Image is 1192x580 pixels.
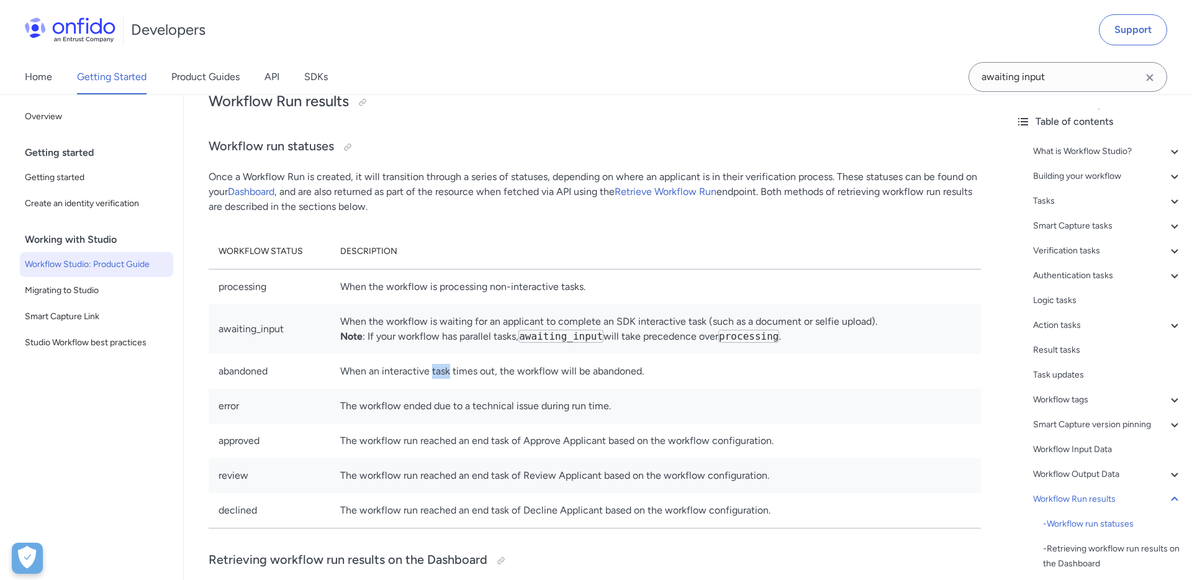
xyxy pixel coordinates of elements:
td: The workflow run reached an end task of Approve Applicant based on the workflow configuration. [330,424,981,458]
td: The workflow run reached an end task of Review Applicant based on the workflow configuration. [330,458,981,493]
a: Studio Workflow best practices [20,330,173,355]
a: Smart Capture version pinning [1033,417,1182,432]
a: Getting started [20,165,173,190]
div: Table of contents [1016,114,1182,129]
a: Verification tasks [1033,243,1182,258]
td: The workflow ended due to a technical issue during run time. [330,389,981,424]
a: -Retrieving workflow run results on the Dashboard [1043,541,1182,571]
div: Getting started [25,140,178,165]
th: Description [330,234,981,270]
input: Onfido search input field [968,62,1167,92]
a: Product Guides [171,60,240,94]
a: Getting Started [77,60,147,94]
img: Onfido Logo [25,17,115,42]
a: Migrating to Studio [20,278,173,303]
div: - Workflow run statuses [1043,517,1182,532]
div: Cookie Preferences [12,543,43,574]
span: Migrating to Studio [25,283,168,298]
span: Getting started [25,170,168,185]
a: -Workflow run statuses [1043,517,1182,532]
p: Once a Workflow Run is created, it will transition through a series of statuses, depending on whe... [209,170,981,214]
a: Smart Capture tasks [1033,219,1182,233]
td: When an interactive task times out, the workflow will be abandoned. [330,354,981,389]
svg: Clear search field button [1142,70,1157,85]
div: Working with Studio [25,227,178,252]
code: processing [718,330,779,343]
a: Support [1099,14,1167,45]
span: Workflow Studio: Product Guide [25,257,168,272]
a: Task updates [1033,368,1182,383]
a: SDKs [304,60,328,94]
a: Dashboard [228,186,274,197]
h3: Workflow run statuses [209,137,981,157]
td: declined [209,493,330,528]
a: Workflow Run results [1033,492,1182,507]
code: awaiting_input [518,330,603,343]
strong: Note [340,330,363,342]
td: review [209,458,330,493]
h2: Workflow Run results [209,91,981,112]
div: - Retrieving workflow run results on the Dashboard [1043,541,1182,571]
a: Result tasks [1033,343,1182,358]
td: The workflow run reached an end task of Decline Applicant based on the workflow configuration. [330,493,981,528]
h3: Retrieving workflow run results on the Dashboard [209,551,981,571]
span: Studio Workflow best practices [25,335,168,350]
td: processing [209,270,330,305]
td: awaiting_input [209,304,330,354]
td: When the workflow is processing non-interactive tasks. [330,270,981,305]
td: approved [209,424,330,458]
span: Smart Capture Link [25,309,168,324]
a: API [264,60,279,94]
a: Action tasks [1033,318,1182,333]
a: What is Workflow Studio? [1033,144,1182,159]
a: Workflow tags [1033,392,1182,407]
a: Workflow Output Data [1033,467,1182,482]
a: Tasks [1033,194,1182,209]
td: error [209,389,330,424]
a: Authentication tasks [1033,268,1182,283]
a: Retrieve Workflow Run [615,186,716,197]
span: Overview [25,109,168,124]
span: Create an identity verification [25,196,168,211]
th: Workflow status [209,234,330,270]
h1: Developers [131,20,205,40]
a: Building your workflow [1033,169,1182,184]
td: abandoned [209,354,330,389]
a: Logic tasks [1033,293,1182,308]
a: Create an identity verification [20,191,173,216]
button: Open Preferences [12,543,43,574]
a: Smart Capture Link [20,304,173,329]
a: Home [25,60,52,94]
a: Workflow Studio: Product Guide [20,252,173,277]
a: Workflow Input Data [1033,442,1182,457]
td: When the workflow is waiting for an applicant to complete an SDK interactive task (such as a docu... [330,304,981,354]
a: Overview [20,104,173,129]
